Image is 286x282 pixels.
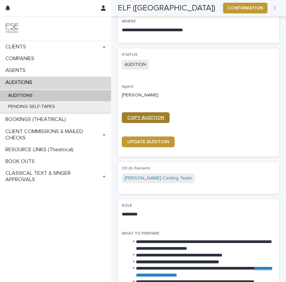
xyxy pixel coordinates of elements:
[3,79,38,86] p: AUDITIONS
[122,85,134,89] span: Agent
[3,104,61,110] p: PENDING SELF-TAPES
[122,204,132,208] span: ROLE
[3,116,71,123] p: BOOKINGS (THEATRICAL)
[3,128,103,141] p: CLIENT COMMISSIONS & MAILED CHECKS
[118,3,215,13] h2: ELF ([GEOGRAPHIC_DATA])
[122,60,149,70] span: AUDITION
[127,115,164,120] span: COPY AUDITION
[122,92,275,99] p: [PERSON_NAME]
[227,5,263,11] span: CONFIRMATION
[5,22,19,35] img: 9JgRvJ3ETPGCJDhvPVA5
[127,139,169,144] span: UPDATE AUDITION
[122,112,170,123] a: COPY AUDITION
[223,3,267,13] button: CONFIRMATION
[3,170,103,183] p: CLASSICAL TEXT & SINGER APPROVALS
[3,147,79,153] p: RESOURCE LINKS (Theatrical)
[122,136,175,147] a: UPDATE AUDITION
[122,232,159,236] span: WHAT TO PREPARE
[3,67,31,74] p: AGENTS
[122,53,138,57] span: STATUS
[3,44,31,50] p: CLIENTS
[3,55,40,62] p: COMPANIES
[122,19,136,24] span: WHERE
[3,93,38,98] p: AUDITIONS
[124,175,192,182] a: [PERSON_NAME] Casting Team
[3,158,40,165] p: BOOK OUTS
[122,166,150,170] span: CD (In System)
